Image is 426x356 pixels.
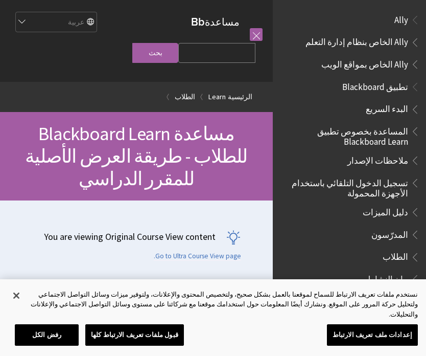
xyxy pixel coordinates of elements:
button: إعدادات ملف تعريف الارتباط [327,324,418,346]
span: مساعدة Blackboard Learn للطلاب - طريقة العرض الأصلية للمقرر الدراسي [25,122,247,190]
a: Go to Ultra Course View page. [154,252,241,261]
button: رفض الكل [15,324,79,346]
span: بيان النشاط [367,271,408,284]
nav: Book outline for Anthology Ally Help [279,11,420,73]
span: المدرّسون [371,226,408,240]
button: قبول ملفات تعريف الارتباط كلها [85,324,184,346]
div: نستخدم ملفات تعريف الارتباط للسماح لموقعنا بالعمل بشكل صحيح، ولتخصيص المحتوى والإعلانات، ولتوفير ... [30,290,418,320]
span: تسجيل الدخول التلقائي باستخدام الأجهزة المحمولة [285,174,408,198]
select: Site Language Selector [15,12,97,33]
a: مساعدةBb [191,15,240,28]
span: ملاحظات الإصدار [347,152,408,166]
span: البدء السريع [366,101,408,115]
a: الرئيسية [228,91,252,103]
a: الطلاب [175,91,195,103]
span: Ally [394,11,408,25]
p: You are viewing Original Course View content [10,230,241,243]
button: إغلاق [5,284,28,307]
span: المساعدة بخصوص تطبيق Blackboard Learn [285,123,408,147]
span: الطلاب [383,249,408,262]
span: دليل الميزات [363,204,408,217]
span: Ally الخاص بمواقع الويب [321,56,408,70]
a: Learn [208,91,226,103]
strong: Bb [191,15,205,29]
span: تطبيق Blackboard [342,78,408,92]
span: Ally الخاص بنظام إدارة التعلم [305,34,408,48]
input: بحث [132,43,178,63]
